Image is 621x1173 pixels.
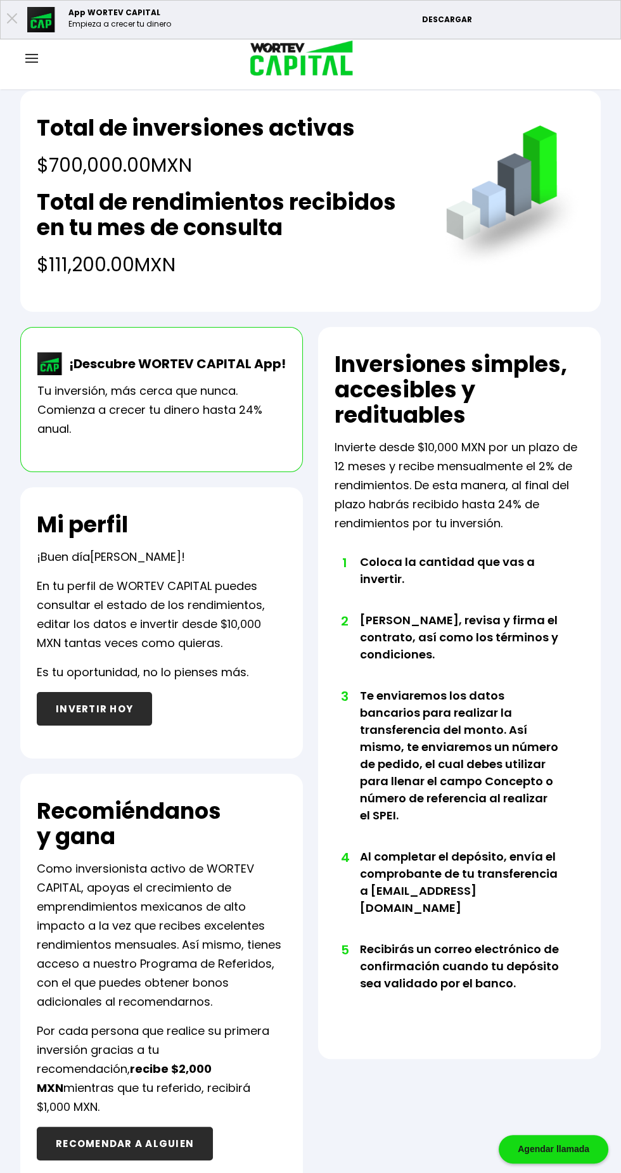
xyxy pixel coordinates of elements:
img: wortev-capital-app-icon [37,352,63,375]
p: App WORTEV CAPITAL [68,7,171,18]
button: INVERTIR HOY [37,692,152,726]
p: ¡Descubre WORTEV CAPITAL App! [63,354,286,373]
h2: Total de rendimientos recibidos en tu mes de consulta [37,189,420,240]
li: [PERSON_NAME], revisa y firma el contrato, así como los términos y condiciones. [360,612,560,687]
p: Empieza a crecer tu dinero [68,18,171,30]
p: Tu inversión, más cerca que nunca. Comienza a crecer tu dinero hasta 24% anual. [37,381,286,439]
p: Por cada persona que realice su primera inversión gracias a tu recomendación, mientras que tu ref... [37,1022,286,1117]
h2: Recomiéndanos y gana [37,798,221,849]
h4: $700,000.00 MXN [37,151,355,179]
span: 5 [341,940,347,959]
b: recibe $2,000 MXN [37,1061,212,1096]
p: ¡Buen día ! [37,548,185,567]
span: [PERSON_NAME] [90,549,181,565]
img: appicon [27,7,56,32]
li: Al completar el depósito, envía el comprobante de tu transferencia a [EMAIL_ADDRESS][DOMAIN_NAME] [360,848,560,940]
h2: Inversiones simples, accesibles y redituables [335,352,584,428]
div: Agendar llamada [499,1135,608,1163]
li: Coloca la cantidad que vas a invertir. [360,553,560,612]
img: logo_wortev_capital [237,39,358,80]
li: Recibirás un correo electrónico de confirmación cuando tu depósito sea validado por el banco. [360,940,560,1016]
span: 3 [341,687,347,706]
button: RECOMENDAR A ALGUIEN [37,1127,213,1160]
h2: Mi perfil [37,512,128,537]
span: 4 [341,848,347,867]
p: En tu perfil de WORTEV CAPITAL puedes consultar el estado de los rendimientos, editar los datos e... [37,577,286,653]
p: Es tu oportunidad, no lo pienses más. [37,663,248,682]
p: Como inversionista activo de WORTEV CAPITAL, apoyas el crecimiento de emprendimientos mexicanos d... [37,859,286,1011]
span: 1 [341,553,347,572]
img: hamburguer-menu2 [25,54,38,63]
h2: Total de inversiones activas [37,115,355,141]
p: Invierte desde $10,000 MXN por un plazo de 12 meses y recibe mensualmente el 2% de rendimientos. ... [335,438,584,533]
span: 2 [341,612,347,631]
img: grafica.516fef24.png [440,125,584,269]
p: DESCARGAR [422,14,614,25]
h4: $111,200.00 MXN [37,250,420,279]
li: Te enviaremos los datos bancarios para realizar la transferencia del monto. Así mismo, te enviare... [360,687,560,848]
